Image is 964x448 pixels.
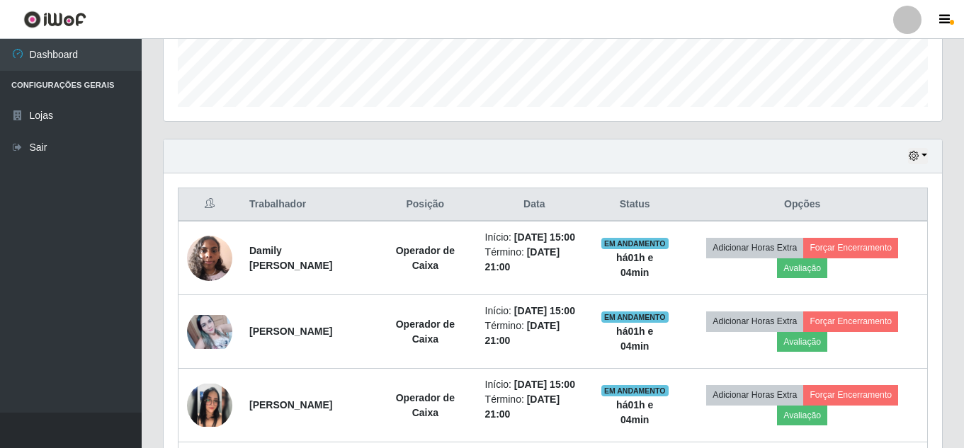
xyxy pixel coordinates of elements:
strong: há 01 h e 04 min [616,326,653,352]
button: Adicionar Horas Extra [706,311,803,331]
th: Data [477,188,592,222]
li: Término: [485,245,584,275]
strong: [PERSON_NAME] [249,326,332,337]
time: [DATE] 15:00 [514,305,575,316]
li: Início: [485,230,584,245]
li: Término: [485,318,584,348]
time: [DATE] 15:00 [514,231,575,243]
strong: há 01 h e 04 min [616,399,653,425]
strong: Operador de Caixa [396,318,455,345]
th: Status [592,188,677,222]
th: Posição [374,188,477,222]
button: Forçar Encerramento [803,385,898,405]
span: EM ANDAMENTO [601,385,669,396]
strong: há 01 h e 04 min [616,252,653,278]
img: 1755567847269.jpeg [187,384,232,427]
button: Forçar Encerramento [803,238,898,258]
strong: Operador de Caixa [396,245,455,271]
button: Forçar Encerramento [803,311,898,331]
img: 1667492486696.jpeg [187,228,232,288]
strong: Operador de Caixa [396,392,455,418]
button: Adicionar Horas Extra [706,385,803,405]
time: [DATE] 15:00 [514,379,575,390]
button: Avaliação [777,406,827,425]
th: Trabalhador [241,188,374,222]
button: Adicionar Horas Extra [706,238,803,258]
th: Opções [677,188,927,222]
img: CoreUI Logo [23,11,86,28]
strong: [PERSON_NAME] [249,399,332,410]
button: Avaliação [777,258,827,278]
img: 1668045195868.jpeg [187,315,232,349]
li: Início: [485,377,584,392]
span: EM ANDAMENTO [601,238,669,249]
li: Término: [485,392,584,422]
strong: Damily [PERSON_NAME] [249,245,332,271]
span: EM ANDAMENTO [601,311,669,323]
li: Início: [485,304,584,318]
button: Avaliação [777,332,827,352]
